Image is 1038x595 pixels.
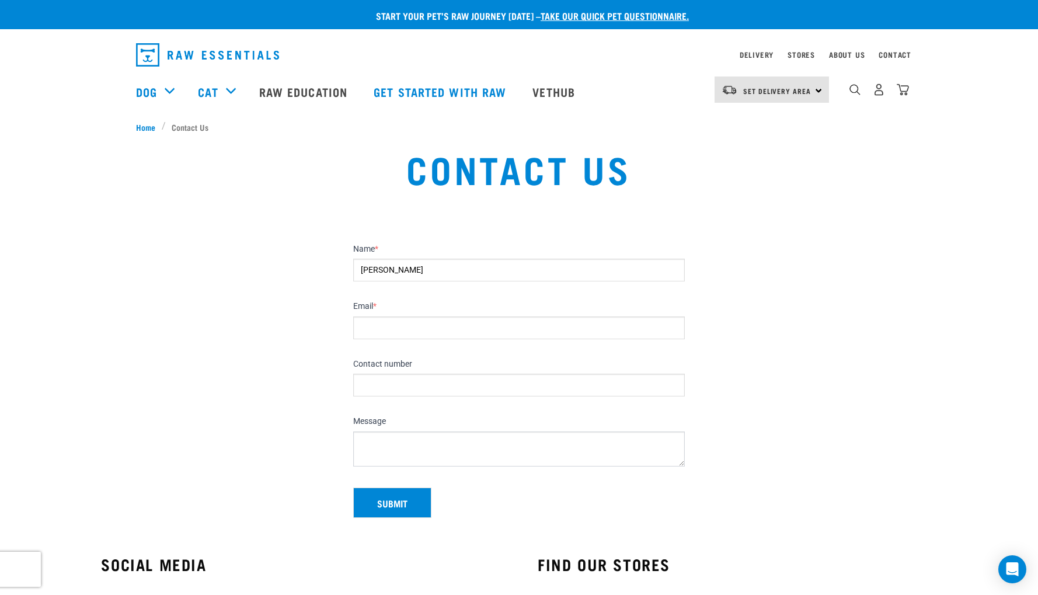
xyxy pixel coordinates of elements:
[353,416,685,427] label: Message
[521,68,590,115] a: Vethub
[353,244,685,255] label: Name
[538,555,937,573] h3: FIND OUR STORES
[353,359,685,370] label: Contact number
[136,121,902,133] nav: breadcrumbs
[353,488,431,518] button: Submit
[136,121,155,133] span: Home
[353,301,685,312] label: Email
[127,39,911,71] nav: dropdown navigation
[873,83,885,96] img: user.png
[136,43,279,67] img: Raw Essentials Logo
[362,68,521,115] a: Get started with Raw
[541,13,689,18] a: take our quick pet questionnaire.
[743,89,811,93] span: Set Delivery Area
[897,83,909,96] img: home-icon@2x.png
[829,53,865,57] a: About Us
[248,68,362,115] a: Raw Education
[879,53,911,57] a: Contact
[998,555,1026,583] div: Open Intercom Messenger
[194,147,844,189] h1: Contact Us
[740,53,774,57] a: Delivery
[788,53,815,57] a: Stores
[101,555,500,573] h3: SOCIAL MEDIA
[849,84,861,95] img: home-icon-1@2x.png
[198,83,218,100] a: Cat
[136,121,162,133] a: Home
[722,85,737,95] img: van-moving.png
[136,83,157,100] a: Dog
